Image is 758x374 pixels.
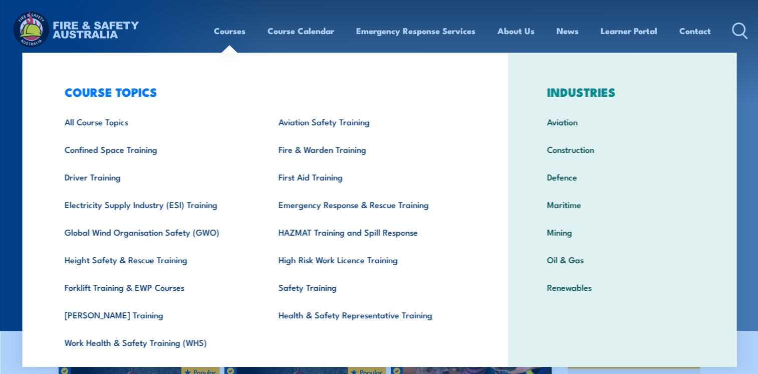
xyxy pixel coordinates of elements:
[497,18,535,44] a: About Us
[531,108,713,135] a: Aviation
[49,85,476,99] h3: COURSE TOPICS
[49,108,263,135] a: All Course Topics
[268,18,334,44] a: Course Calendar
[49,135,263,163] a: Confined Space Training
[356,18,475,44] a: Emergency Response Services
[601,18,657,44] a: Learner Portal
[263,218,476,246] a: HAZMAT Training and Spill Response
[263,191,476,218] a: Emergency Response & Rescue Training
[214,18,245,44] a: Courses
[531,246,713,273] a: Oil & Gas
[49,163,263,191] a: Driver Training
[49,191,263,218] a: Electricity Supply Industry (ESI) Training
[531,191,713,218] a: Maritime
[679,18,711,44] a: Contact
[531,85,713,99] h3: INDUSTRIES
[531,135,713,163] a: Construction
[263,273,476,301] a: Safety Training
[49,218,263,246] a: Global Wind Organisation Safety (GWO)
[263,246,476,273] a: High Risk Work Licence Training
[49,328,263,356] a: Work Health & Safety Training (WHS)
[49,273,263,301] a: Forklift Training & EWP Courses
[263,163,476,191] a: First Aid Training
[49,246,263,273] a: Height Safety & Rescue Training
[263,301,476,328] a: Health & Safety Representative Training
[531,218,713,246] a: Mining
[263,135,476,163] a: Fire & Warden Training
[263,108,476,135] a: Aviation Safety Training
[531,273,713,301] a: Renewables
[49,301,263,328] a: [PERSON_NAME] Training
[531,163,713,191] a: Defence
[557,18,579,44] a: News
